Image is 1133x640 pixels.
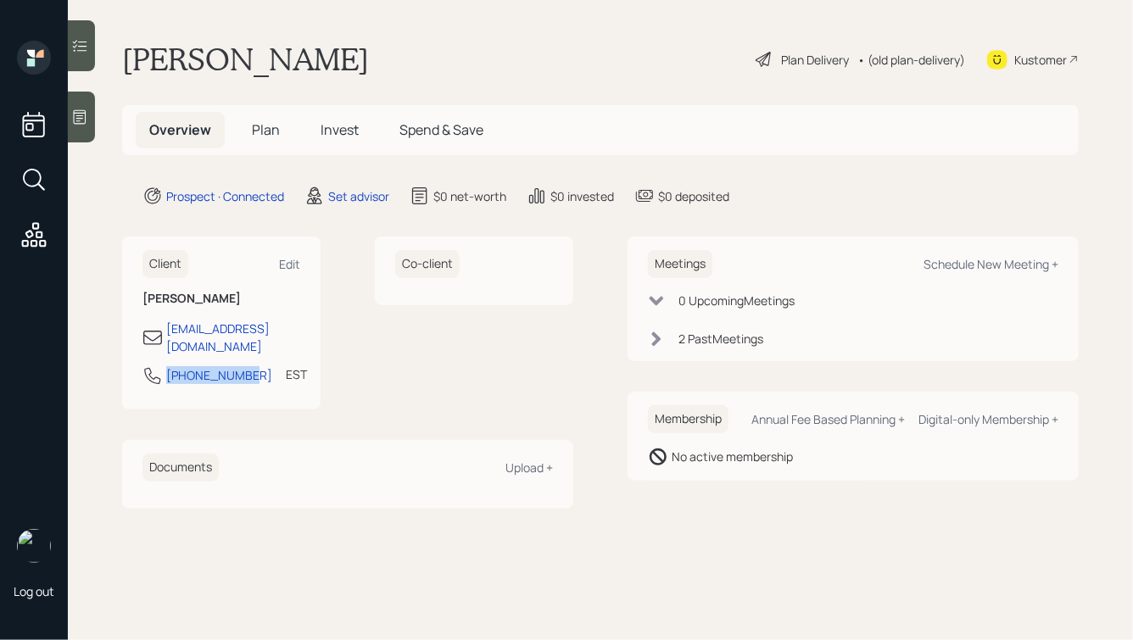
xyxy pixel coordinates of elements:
h1: [PERSON_NAME] [122,41,369,78]
div: Edit [279,256,300,272]
h6: Client [142,250,188,278]
div: $0 deposited [658,187,729,205]
div: Log out [14,583,54,599]
div: • (old plan-delivery) [857,51,965,69]
div: $0 net-worth [433,187,506,205]
div: [EMAIL_ADDRESS][DOMAIN_NAME] [166,320,300,355]
div: Annual Fee Based Planning + [751,411,905,427]
div: [PHONE_NUMBER] [166,366,272,384]
h6: [PERSON_NAME] [142,292,300,306]
span: Spend & Save [399,120,483,139]
h6: Meetings [648,250,712,278]
div: Set advisor [328,187,389,205]
div: 0 Upcoming Meeting s [678,292,795,309]
h6: Documents [142,454,219,481]
div: Upload + [505,459,553,476]
span: Plan [252,120,280,139]
div: Kustomer [1014,51,1067,69]
div: $0 invested [550,187,614,205]
span: Invest [321,120,359,139]
div: 2 Past Meeting s [678,330,763,348]
img: hunter_neumayer.jpg [17,529,51,563]
h6: Membership [648,405,728,433]
div: Schedule New Meeting + [924,256,1058,272]
div: Plan Delivery [781,51,849,69]
span: Overview [149,120,211,139]
div: EST [286,365,307,383]
div: Digital-only Membership + [918,411,1058,427]
div: No active membership [672,448,793,465]
h6: Co-client [395,250,460,278]
div: Prospect · Connected [166,187,284,205]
